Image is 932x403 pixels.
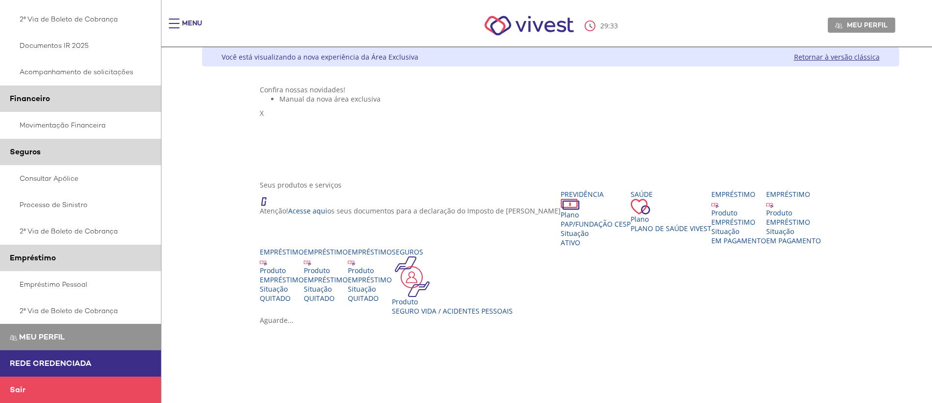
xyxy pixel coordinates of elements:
[585,21,620,31] div: :
[304,266,348,275] div: Produto
[10,384,25,395] span: Sair
[631,190,711,233] a: Saúde PlanoPlano de Saúde VIVEST
[847,21,887,29] span: Meu perfil
[10,334,17,341] img: Meu perfil
[631,199,650,214] img: ico_coracao.png
[561,190,631,199] div: Previdência
[828,18,895,32] a: Meu perfil
[260,85,841,94] div: Confira nossas novidades!
[222,52,418,62] div: Você está visualizando a nova experiência da Área Exclusiva
[260,247,304,256] div: Empréstimo
[19,332,65,342] span: Meu perfil
[260,180,841,325] section: <span lang="en" dir="ltr">ProdutosCard</span>
[260,206,561,215] p: Atenção! os seus documentos para a declaração do Imposto de [PERSON_NAME]
[260,258,267,266] img: ico_emprestimo.svg
[766,217,821,227] div: EMPRÉSTIMO
[279,94,381,104] span: Manual da nova área exclusiva
[348,258,355,266] img: ico_emprestimo.svg
[711,190,766,245] a: Empréstimo Produto EMPRÉSTIMO Situação EM PAGAMENTO
[260,85,841,170] section: <span lang="pt-BR" dir="ltr">Visualizador do Conteúdo da Web</span> 1
[711,227,766,236] div: Situação
[711,236,766,245] span: EM PAGAMENTO
[288,206,327,215] a: Acesse aqui
[561,219,631,229] span: PAP/Fundação CESP
[474,5,585,46] img: Vivest
[260,266,304,275] div: Produto
[260,316,841,325] div: Aguarde...
[561,210,631,219] div: Plano
[260,284,304,294] div: Situação
[392,247,513,316] a: Seguros Produto Seguro Vida / Acidentes Pessoais
[348,275,392,284] div: EMPRÉSTIMO
[766,227,821,236] div: Situação
[260,247,304,303] a: Empréstimo Produto EMPRÉSTIMO Situação QUITADO
[348,247,392,303] a: Empréstimo Produto EMPRÉSTIMO Situação QUITADO
[348,266,392,275] div: Produto
[561,229,631,238] div: Situação
[631,190,711,199] div: Saúde
[304,284,348,294] div: Situação
[711,190,766,199] div: Empréstimo
[304,294,335,303] span: QUITADO
[260,275,304,284] div: EMPRÉSTIMO
[711,201,719,208] img: ico_emprestimo.svg
[631,214,711,224] div: Plano
[392,247,513,256] div: Seguros
[392,256,432,297] img: ico_seguros.png
[304,247,348,256] div: Empréstimo
[348,294,379,303] span: QUITADO
[392,297,513,306] div: Produto
[348,284,392,294] div: Situação
[304,258,311,266] img: ico_emprestimo.svg
[711,217,766,227] div: EMPRÉSTIMO
[766,236,821,245] span: EM PAGAMENTO
[766,201,773,208] img: ico_emprestimo.svg
[561,190,631,247] a: Previdência PlanoPAP/Fundação CESP SituaçãoAtivo
[392,306,513,316] div: Seguro Vida / Acidentes Pessoais
[766,190,821,199] div: Empréstimo
[260,190,276,206] img: ico_atencao.png
[561,238,580,247] span: Ativo
[835,22,842,29] img: Meu perfil
[260,294,291,303] span: QUITADO
[711,208,766,217] div: Produto
[10,147,41,157] span: Seguros
[766,208,821,217] div: Produto
[304,275,348,284] div: EMPRÉSTIMO
[260,180,841,190] div: Seus produtos e serviços
[10,358,91,368] span: Rede Credenciada
[600,21,608,30] span: 29
[610,21,618,30] span: 33
[10,253,56,263] span: Empréstimo
[304,247,348,303] a: Empréstimo Produto EMPRÉSTIMO Situação QUITADO
[794,52,880,62] a: Retornar à versão clássica
[561,199,580,210] img: ico_dinheiro.png
[182,19,202,38] div: Menu
[766,190,821,245] a: Empréstimo Produto EMPRÉSTIMO Situação EM PAGAMENTO
[348,247,392,256] div: Empréstimo
[631,224,711,233] span: Plano de Saúde VIVEST
[10,93,50,104] span: Financeiro
[260,108,264,118] span: X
